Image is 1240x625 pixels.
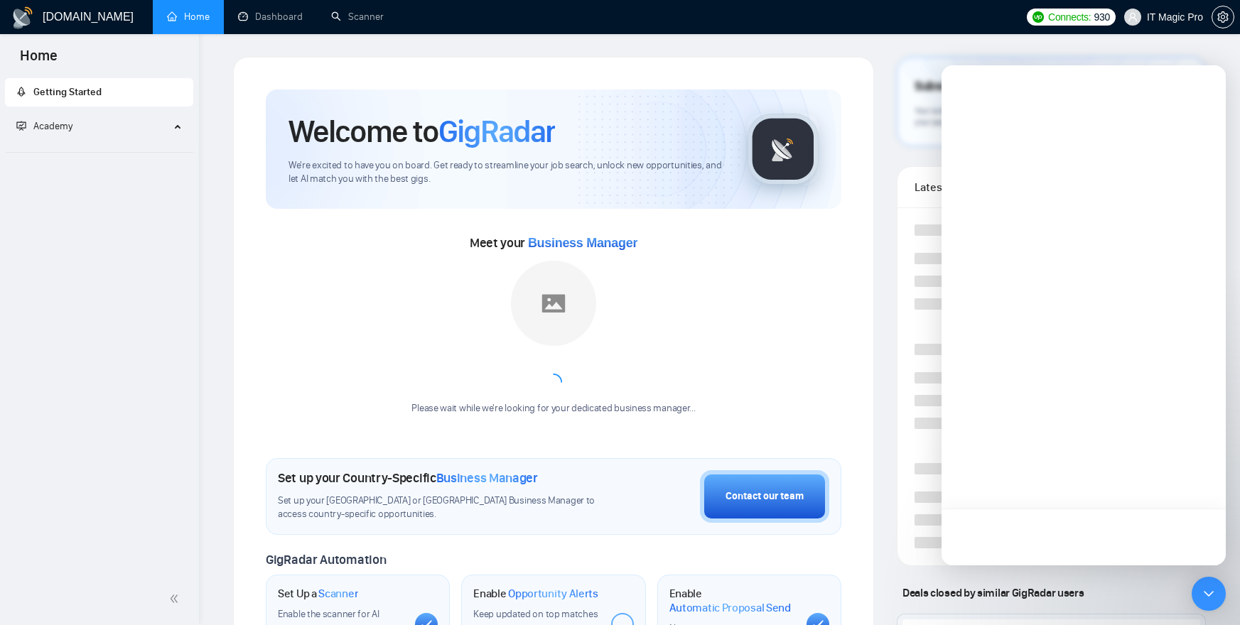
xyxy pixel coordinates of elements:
[473,587,598,601] h1: Enable
[278,470,538,486] h1: Set up your Country-Specific
[1048,9,1091,25] span: Connects:
[403,402,703,415] div: Please wait while we're looking for your dedicated business manager...
[1212,11,1234,23] span: setting
[1128,12,1138,22] span: user
[5,78,193,107] li: Getting Started
[748,114,819,185] img: gigradar-logo.png
[438,112,555,151] span: GigRadar
[266,552,386,567] span: GigRadar Automation
[915,75,985,99] span: Subscription
[9,45,69,75] span: Home
[528,236,637,250] span: Business Manager
[278,587,358,601] h1: Set Up a
[33,86,102,98] span: Getting Started
[669,587,795,614] h1: Enable
[33,120,72,132] span: Academy
[238,11,303,23] a: dashboardDashboard
[915,178,1003,196] span: Latest Posts from the GigRadar Community
[331,11,384,23] a: searchScanner
[470,235,637,251] span: Meet your
[543,371,564,393] span: loading
[167,11,210,23] a: homeHome
[508,587,598,601] span: Opportunity Alerts
[726,489,804,504] div: Contact our team
[318,587,358,601] span: Scanner
[669,601,791,615] span: Automatic Proposal Send
[1033,11,1044,23] img: upwork-logo.png
[11,6,34,29] img: logo
[700,470,829,523] button: Contact our team
[1212,6,1234,28] button: setting
[1212,11,1234,23] a: setting
[915,105,1187,128] span: Your subscription will be renewed. To keep things running smoothly, make sure your payment method...
[289,159,725,186] span: We're excited to have you on board. Get ready to streamline your job search, unlock new opportuni...
[436,470,538,486] span: Business Manager
[289,112,555,151] h1: Welcome to
[16,87,26,97] span: rocket
[16,120,72,132] span: Academy
[1094,9,1109,25] span: 930
[511,261,596,346] img: placeholder.png
[278,494,609,521] span: Set up your [GEOGRAPHIC_DATA] or [GEOGRAPHIC_DATA] Business Manager to access country-specific op...
[1192,577,1226,611] div: Open Intercom Messenger
[5,146,193,156] li: Academy Homepage
[897,580,1089,605] span: Deals closed by similar GigRadar users
[16,121,26,131] span: fund-projection-screen
[169,592,183,606] span: double-left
